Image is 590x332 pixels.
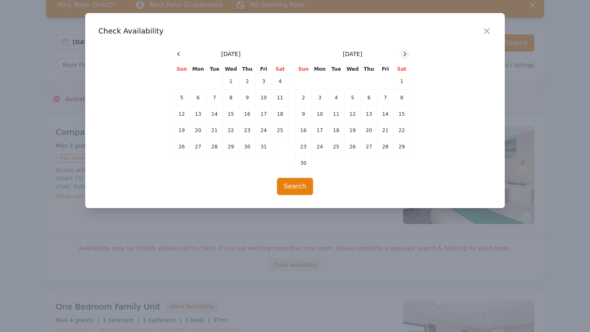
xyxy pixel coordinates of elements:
td: 14 [377,106,394,122]
td: 9 [239,90,256,106]
td: 4 [328,90,345,106]
th: Thu [361,65,377,73]
th: Wed [345,65,361,73]
th: Mon [190,65,206,73]
th: Mon [312,65,328,73]
td: 16 [239,106,256,122]
td: 20 [361,122,377,139]
th: Tue [328,65,345,73]
span: [DATE] [343,50,362,58]
td: 3 [312,90,328,106]
td: 25 [328,139,345,155]
td: 8 [223,90,239,106]
td: 2 [239,73,256,90]
td: 9 [295,106,312,122]
td: 22 [223,122,239,139]
td: 19 [174,122,190,139]
td: 26 [345,139,361,155]
th: Tue [206,65,223,73]
th: Sun [295,65,312,73]
td: 11 [272,90,288,106]
td: 21 [206,122,223,139]
td: 29 [223,139,239,155]
td: 17 [256,106,272,122]
td: 4 [272,73,288,90]
td: 15 [394,106,410,122]
td: 27 [190,139,206,155]
td: 14 [206,106,223,122]
th: Sat [272,65,288,73]
th: Sun [174,65,190,73]
th: Fri [256,65,272,73]
th: Fri [377,65,394,73]
td: 27 [361,139,377,155]
td: 28 [377,139,394,155]
button: Search [277,178,313,195]
td: 2 [295,90,312,106]
td: 7 [206,90,223,106]
td: 17 [312,122,328,139]
td: 18 [272,106,288,122]
td: 11 [328,106,345,122]
th: Thu [239,65,256,73]
td: 25 [272,122,288,139]
td: 6 [190,90,206,106]
td: 1 [223,73,239,90]
th: Wed [223,65,239,73]
span: [DATE] [221,50,241,58]
td: 13 [190,106,206,122]
td: 10 [256,90,272,106]
td: 3 [256,73,272,90]
td: 13 [361,106,377,122]
td: 30 [239,139,256,155]
td: 22 [394,122,410,139]
td: 15 [223,106,239,122]
td: 18 [328,122,345,139]
td: 24 [312,139,328,155]
td: 5 [174,90,190,106]
td: 26 [174,139,190,155]
td: 21 [377,122,394,139]
td: 19 [345,122,361,139]
h3: Check Availability [98,26,492,36]
td: 20 [190,122,206,139]
td: 8 [394,90,410,106]
td: 31 [256,139,272,155]
td: 24 [256,122,272,139]
td: 1 [394,73,410,90]
th: Sat [394,65,410,73]
td: 23 [295,139,312,155]
td: 23 [239,122,256,139]
td: 10 [312,106,328,122]
td: 30 [295,155,312,171]
td: 29 [394,139,410,155]
td: 16 [295,122,312,139]
td: 28 [206,139,223,155]
td: 6 [361,90,377,106]
td: 12 [174,106,190,122]
td: 12 [345,106,361,122]
td: 7 [377,90,394,106]
td: 5 [345,90,361,106]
